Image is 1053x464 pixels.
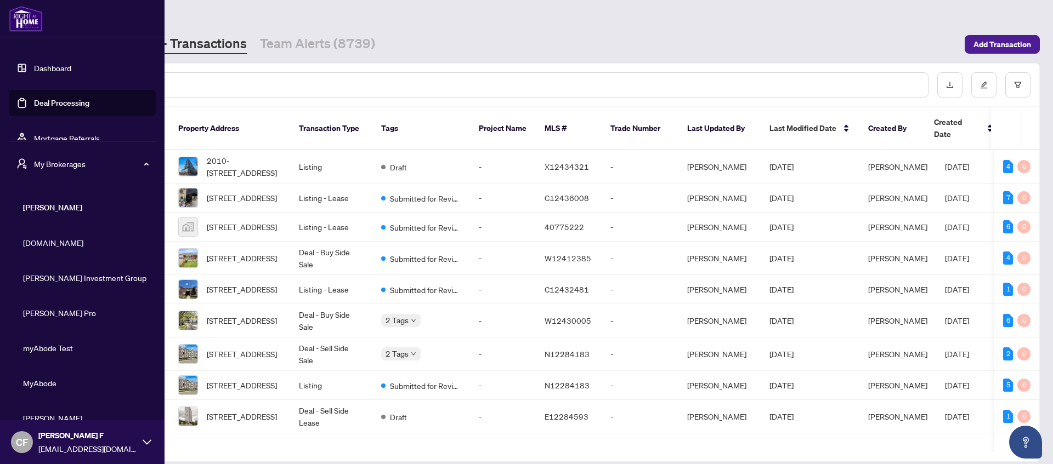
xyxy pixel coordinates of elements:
[868,316,927,325] span: [PERSON_NAME]
[1005,72,1031,98] button: filter
[207,379,277,391] span: [STREET_ADDRESS]
[179,311,197,330] img: thumbnail-img
[470,400,536,433] td: -
[179,376,197,394] img: thumbnail-img
[769,162,794,171] span: [DATE]
[545,284,589,294] span: C12432481
[38,429,137,442] span: [PERSON_NAME] F
[23,202,148,214] span: [PERSON_NAME]
[769,411,794,421] span: [DATE]
[1017,410,1031,423] div: 0
[678,184,761,213] td: [PERSON_NAME]
[945,253,969,263] span: [DATE]
[34,98,89,108] a: Deal Processing
[207,192,277,204] span: [STREET_ADDRESS]
[602,213,678,242] td: -
[386,314,409,326] span: 2 Tags
[290,242,372,275] td: Deal - Buy Side Sale
[945,380,969,390] span: [DATE]
[372,107,470,150] th: Tags
[971,72,997,98] button: edit
[934,116,980,140] span: Created Date
[207,314,277,326] span: [STREET_ADDRESS]
[602,275,678,304] td: -
[545,253,591,263] span: W12412385
[470,213,536,242] td: -
[179,188,197,207] img: thumbnail-img
[470,371,536,400] td: -
[1003,160,1013,173] div: 4
[545,162,589,171] span: X12434321
[411,318,416,323] span: down
[1003,379,1013,392] div: 5
[16,434,28,450] span: CF
[545,349,590,359] span: N12284183
[290,107,372,150] th: Transaction Type
[868,349,927,359] span: [PERSON_NAME]
[179,280,197,299] img: thumbnail-img
[769,284,794,294] span: [DATE]
[868,222,927,232] span: [PERSON_NAME]
[179,249,197,267] img: thumbnail-img
[207,283,277,295] span: [STREET_ADDRESS]
[678,107,761,150] th: Last Updated By
[1003,251,1013,265] div: 4
[678,400,761,433] td: [PERSON_NAME]
[868,411,927,421] span: [PERSON_NAME]
[1003,220,1013,233] div: 6
[207,410,277,422] span: [STREET_ADDRESS]
[980,81,988,89] span: edit
[769,193,794,203] span: [DATE]
[545,380,590,390] span: N12284183
[290,400,372,433] td: Deal - Sell Side Lease
[1003,283,1013,296] div: 1
[470,150,536,184] td: -
[678,242,761,275] td: [PERSON_NAME]
[1003,314,1013,327] div: 6
[678,304,761,337] td: [PERSON_NAME]
[965,35,1040,54] button: Add Transaction
[945,222,969,232] span: [DATE]
[1017,283,1031,296] div: 0
[290,184,372,213] td: Listing - Lease
[34,63,71,73] a: Dashboard
[1009,426,1042,459] button: Open asap
[937,72,963,98] button: download
[769,253,794,263] span: [DATE]
[769,316,794,325] span: [DATE]
[1017,347,1031,360] div: 0
[602,304,678,337] td: -
[1003,191,1013,204] div: 7
[946,81,954,89] span: download
[602,400,678,433] td: -
[23,342,148,354] span: myAbode Test
[859,107,925,150] th: Created By
[290,337,372,371] td: Deal - Sell Side Sale
[973,36,1031,53] span: Add Transaction
[169,107,290,150] th: Property Address
[390,161,407,173] span: Draft
[602,337,678,371] td: -
[945,411,969,421] span: [DATE]
[545,193,589,203] span: C12436008
[1017,160,1031,173] div: 0
[925,107,1002,150] th: Created Date
[868,253,927,263] span: [PERSON_NAME]
[1017,379,1031,392] div: 0
[545,411,588,421] span: E12284593
[207,252,277,264] span: [STREET_ADDRESS]
[290,150,372,184] td: Listing
[602,150,678,184] td: -
[390,192,461,204] span: Submitted for Review
[868,162,927,171] span: [PERSON_NAME]
[602,107,678,150] th: Trade Number
[179,217,197,236] img: thumbnail-img
[602,371,678,400] td: -
[411,351,416,357] span: down
[470,304,536,337] td: -
[23,237,148,249] span: [DOMAIN_NAME]
[868,380,927,390] span: [PERSON_NAME]
[769,222,794,232] span: [DATE]
[945,349,969,359] span: [DATE]
[290,275,372,304] td: Listing - Lease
